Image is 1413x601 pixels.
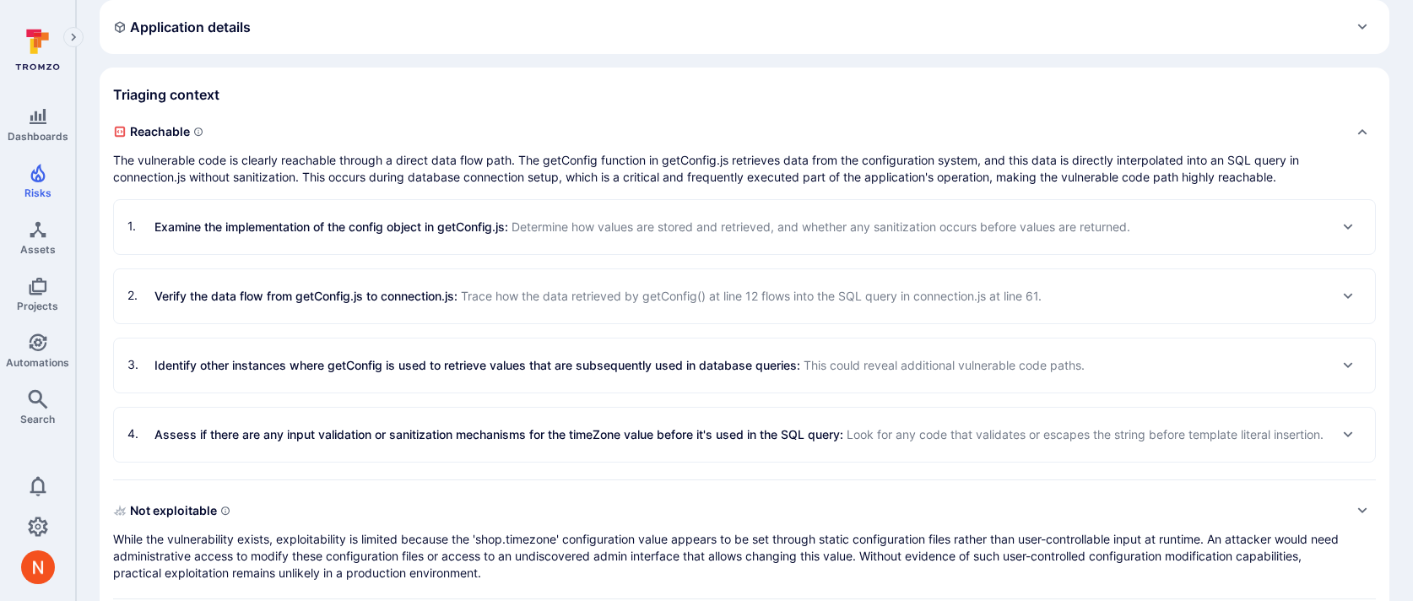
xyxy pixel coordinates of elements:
[113,497,1342,524] span: Not exploitable
[6,356,69,369] span: Automations
[68,30,79,45] i: Expand navigation menu
[113,152,1342,186] p: The vulnerable code is clearly reachable through a direct data flow path. The getConfig function ...
[113,497,1376,582] div: Expand
[113,118,1342,145] span: Reachable
[127,218,151,235] span: 1 .
[20,243,56,256] span: Assets
[24,187,51,199] span: Risks
[127,425,151,442] span: 4 .
[114,338,1375,393] div: Expand
[127,356,151,373] span: 3 .
[113,531,1342,582] p: While the vulnerability exists, exploitability is limited because the 'shop.timezone' configurati...
[114,200,1375,254] div: Expand
[114,269,1375,323] div: Expand
[512,219,1130,234] span: Determine how values are stored and retrieved, and whether any sanitization occurs before values ...
[154,425,1324,443] p: Assess if there are any input validation or sanitization mechanisms for the timeZone value before...
[113,118,1376,186] div: Collapse
[193,127,203,137] svg: Indicates if a vulnerability code, component, function or a library can actually be reached or in...
[154,287,1042,305] p: Verify the data flow from getConfig.js to connection.js :
[847,427,1324,441] span: Look for any code that validates or escapes the string before template literal insertion.
[113,19,251,35] h2: Application details
[17,300,58,312] span: Projects
[154,218,1130,236] p: Examine the implementation of the config object in getConfig.js :
[154,356,1085,374] p: Identify other instances where getConfig is used to retrieve values that are subsequently used in...
[114,408,1375,462] div: Expand
[20,413,55,425] span: Search
[220,506,230,516] svg: Indicates if a vulnerability can be exploited by an attacker to gain unauthorized access, execute...
[461,289,1042,303] span: Trace how the data retrieved by getConfig() at line 12 flows into the SQL query in connection.js ...
[21,550,55,584] img: ACg8ocIprwjrgDQnDsNSk9Ghn5p5-B8DpAKWoJ5Gi9syOE4K59tr4Q=s96-c
[8,130,68,143] span: Dashboards
[127,287,151,304] span: 2 .
[113,86,219,103] h2: Triaging context
[63,27,84,47] button: Expand navigation menu
[21,550,55,584] div: Neeren Patki
[804,358,1085,372] span: This could reveal additional vulnerable code paths.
